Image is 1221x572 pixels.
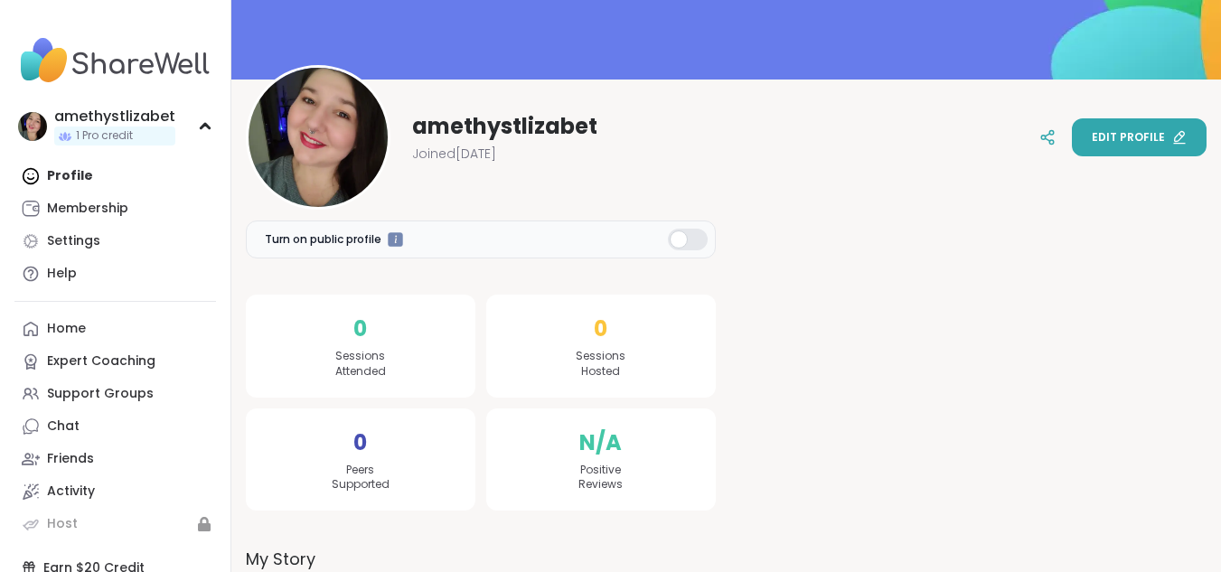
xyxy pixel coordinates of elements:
div: Activity [47,483,95,501]
img: amethystlizabet [18,112,47,141]
span: amethystlizabet [412,112,597,141]
div: Settings [47,232,100,250]
div: amethystlizabet [54,107,175,127]
span: Sessions Hosted [576,349,625,380]
div: Host [47,515,78,533]
img: amethystlizabet [249,68,388,207]
span: Turn on public profile [265,231,381,248]
a: Expert Coaching [14,345,216,378]
span: N/A [579,427,622,459]
div: Chat [47,417,80,436]
span: Positive Reviews [578,463,623,493]
div: Expert Coaching [47,352,155,370]
span: Joined [DATE] [412,145,496,163]
label: My Story [246,547,716,571]
a: Settings [14,225,216,258]
a: Host [14,508,216,540]
a: Home [14,313,216,345]
a: Chat [14,410,216,443]
a: Friends [14,443,216,475]
div: Support Groups [47,385,154,403]
span: 0 [594,313,607,345]
span: Peers Supported [332,463,390,493]
span: Edit profile [1092,129,1165,145]
span: 1 Pro credit [76,128,133,144]
span: Sessions Attended [335,349,386,380]
div: Help [47,265,77,283]
a: Activity [14,475,216,508]
div: Membership [47,200,128,218]
img: ShareWell Nav Logo [14,29,216,92]
a: Help [14,258,216,290]
span: 0 [353,313,367,345]
span: 0 [353,427,367,459]
a: Support Groups [14,378,216,410]
iframe: Spotlight [388,232,403,248]
a: Membership [14,192,216,225]
div: Friends [47,450,94,468]
button: Edit profile [1072,118,1207,156]
div: Home [47,320,86,338]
